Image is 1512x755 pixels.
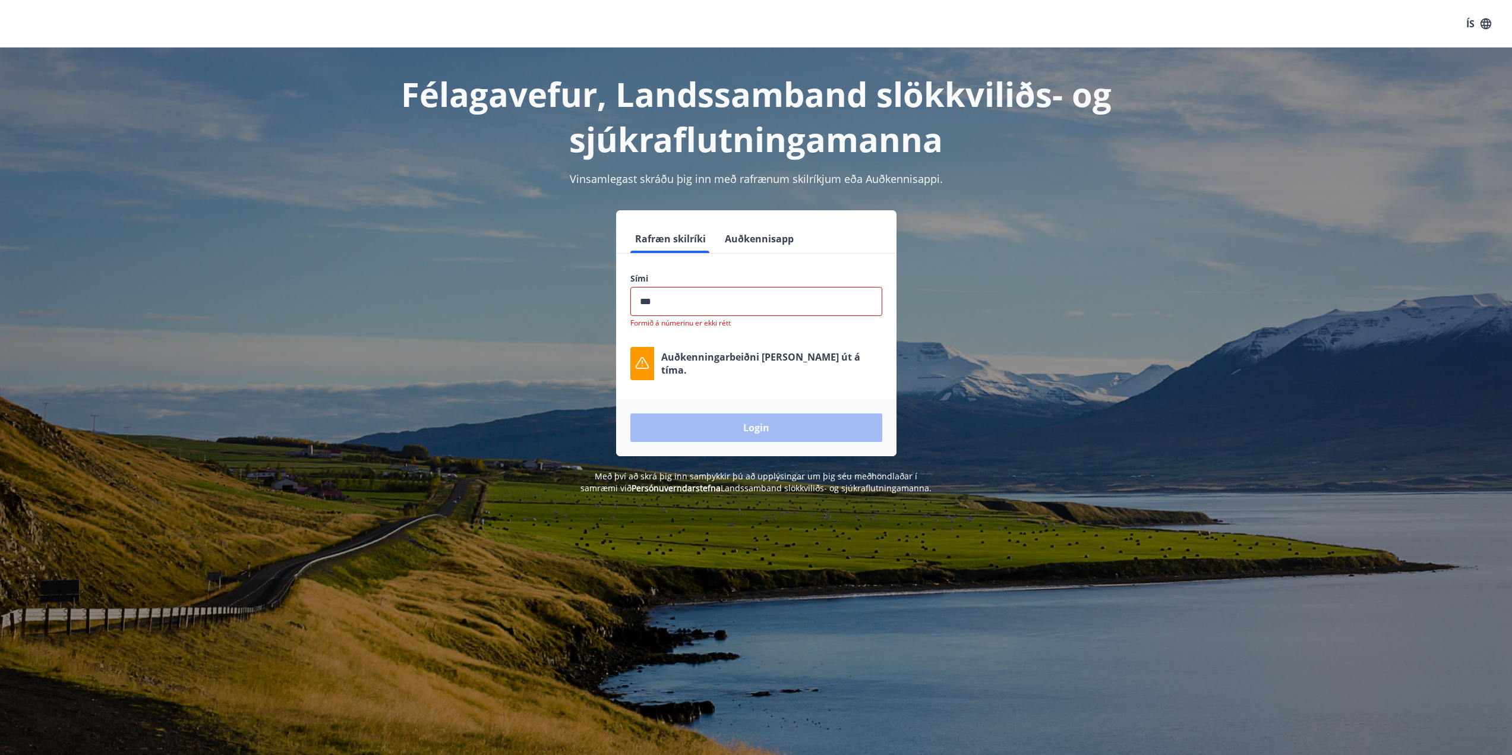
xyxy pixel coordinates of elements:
[630,225,711,253] button: Rafræn skilríki
[343,71,1170,162] h1: Félagavefur, Landssamband slökkviliðs- og sjúkraflutningamanna
[661,350,882,377] p: Auðkenningarbeiðni [PERSON_NAME] út á tíma.
[580,470,932,494] span: Með því að skrá þig inn samþykkir þú að upplýsingar um þig séu meðhöndlaðar í samræmi við Landssa...
[630,273,882,285] label: Sími
[1460,13,1498,34] button: ÍS
[570,172,943,186] span: Vinsamlegast skráðu þig inn með rafrænum skilríkjum eða Auðkennisappi.
[630,318,882,328] p: Formið á númerinu er ekki rétt
[720,225,798,253] button: Auðkennisapp
[632,482,721,494] a: Persónuverndarstefna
